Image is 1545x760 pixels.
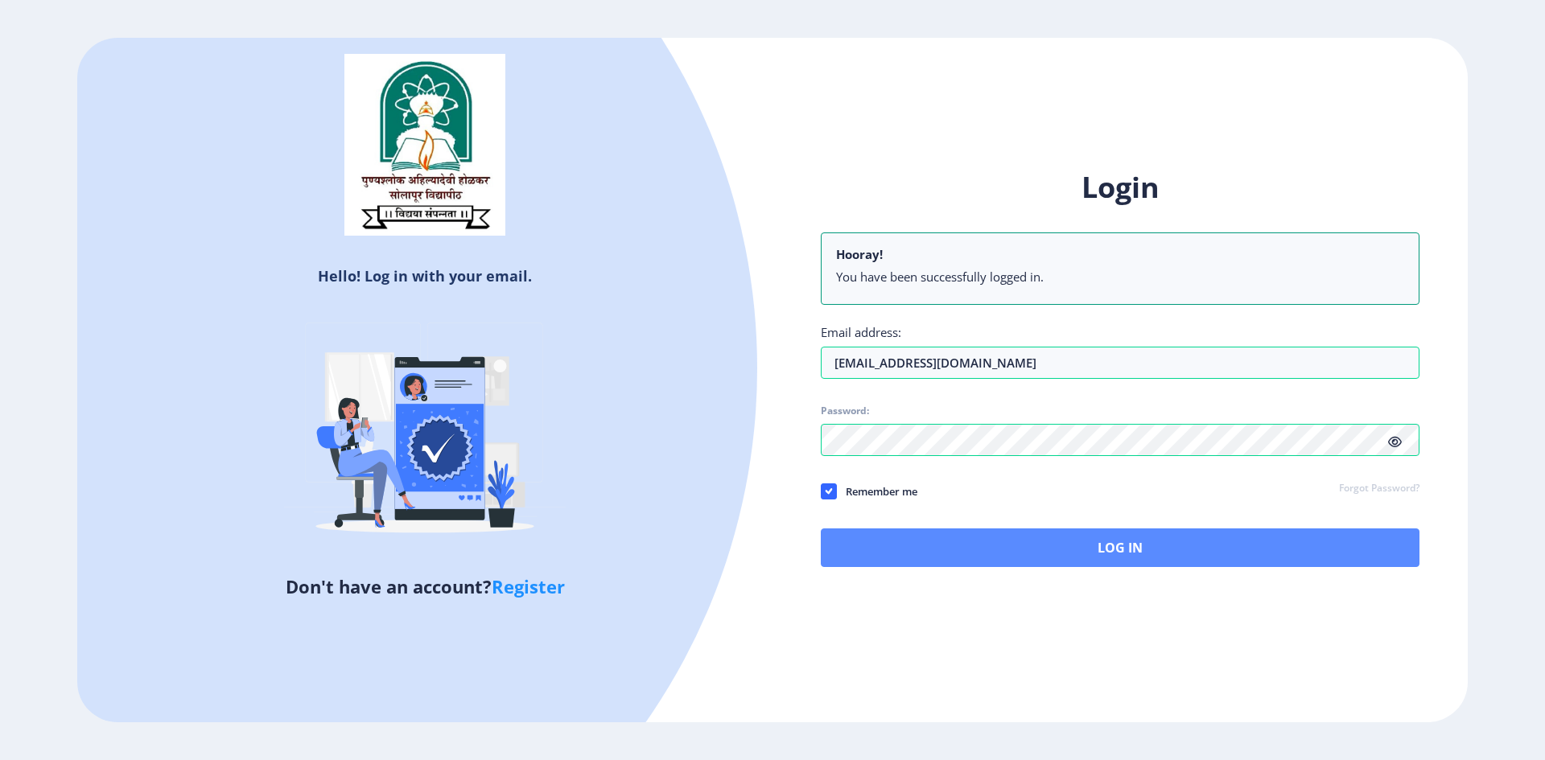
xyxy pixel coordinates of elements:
[492,574,565,598] a: Register
[836,246,883,262] b: Hooray!
[821,168,1419,207] h1: Login
[344,54,505,236] img: sulogo.png
[284,292,566,573] img: Verified-rafiki.svg
[836,269,1404,285] li: You have been successfully logged in.
[821,528,1419,567] button: Log In
[1339,482,1419,496] a: Forgot Password?
[837,482,917,501] span: Remember me
[821,347,1419,379] input: Email address
[821,405,869,417] label: Password:
[89,573,760,599] h5: Don't have an account?
[821,324,901,340] label: Email address:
